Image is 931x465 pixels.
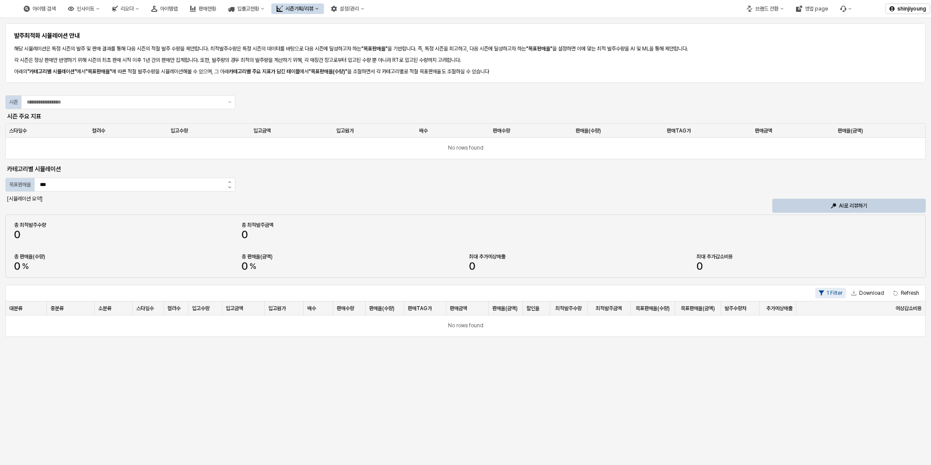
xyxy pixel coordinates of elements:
span: 0 [696,261,703,272]
div: 총 판매율(수량) [14,253,235,260]
button: 입출고현황 [223,4,270,14]
b: "목표판매율" [85,68,112,75]
div: 리오더 [121,6,134,12]
button: 브랜드 전환 [741,4,789,14]
button: Download [848,288,888,298]
span: 중분류 [50,305,64,312]
span: 목표판매율(수량) [636,305,670,312]
span: 입고원가 [268,305,286,312]
div: 시즌기획/리뷰 [285,6,313,12]
div: 아이템맵 [146,4,183,14]
span: 입고수량 [171,127,188,134]
span: 판매TAG가 [408,305,432,312]
button: Refresh [889,288,923,298]
button: shinjiyoung [885,4,930,14]
span: 판매금액 [450,305,467,312]
button: 감소 [224,185,235,192]
button: 리오더 [107,4,144,14]
span: 0 [14,229,20,240]
div: 최대 추가감소비용 [696,253,917,260]
span: 0 [469,261,475,272]
span: 판매수량 [337,305,354,312]
span: 최적발주수량 [555,305,582,312]
button: 아이템 검색 [18,4,61,14]
span: 스타일수 [136,305,154,312]
b: "목표판매율" [526,46,552,52]
b: "목표판매율" [361,46,387,52]
span: 최적발주금액 [596,305,622,312]
div: 최대 추가예상매출 [469,253,689,260]
span: 0 [14,260,20,272]
span: 컬러수 [92,127,105,134]
span: 판매율(금액) [492,305,518,312]
button: 시즌기획/리뷰 [271,4,324,14]
div: 총 판매율(금액) [242,253,462,260]
span: 예상감소비용 [895,305,922,312]
div: 판매현황 [199,6,216,12]
div: 아이템 검색 [32,6,56,12]
div: 아이템맵 [160,6,178,12]
span: 목표판매율(금액) [681,305,715,312]
div: 버그 제보 및 기능 개선 요청 [835,4,857,14]
span: 입고금액 [253,127,271,134]
span: 0 [242,228,248,241]
div: 총 최적발주수량 [14,222,235,229]
p: 해당 시뮬레이션은 특정 시즌의 발주 및 판매 결과를 통해 다음 시즌의 적절 발주 수량을 제안합니다. 최적발주수량은 특정 시즌의 데이터를 바탕으로 다음 시즌에 달성하고자 하는 ... [14,45,917,53]
strong: 시즌 주요 지표 [7,113,41,120]
span: 0% [242,261,256,272]
span: 스타일수 [9,127,27,134]
span: 판매금액 [755,127,772,134]
button: 제안 사항 표시 [224,96,235,109]
span: % [249,262,256,270]
div: 목표판매율 [9,180,31,189]
span: 판매수량 [493,127,510,134]
h6: 발주최적화 시뮬레이션 안내 [14,32,917,39]
div: No rows found [6,315,925,336]
b: "카테고리별 시뮬레이션" [27,68,77,75]
span: 할인율 [526,305,540,312]
span: 0% [14,261,29,272]
div: 입출고현황 [237,6,259,12]
b: 카테고리별 주요 지표가 담긴 테이블 [229,68,300,75]
button: 설정/관리 [326,4,370,14]
p: [시뮬레이션 요약] [7,195,234,203]
span: 배수 [307,305,316,312]
button: 증가 [224,178,235,185]
div: 영업 page [805,6,828,12]
span: 입고수량 [192,305,210,312]
div: 총 최적발주금액 [242,222,462,229]
p: shinjiyoung [897,5,926,12]
button: AI로 리뷰하기 [772,199,926,213]
button: 판매현황 [185,4,221,14]
div: 설정/관리 [340,6,359,12]
p: 아래의 에서 에 따른 적절 발주수량을 시뮬레이션해볼 수 있으며, 그 아래 에서 을 조절하면서 각 카테고리별로 적절 목표판매율도 조절하실 수 있습니다 [14,68,917,75]
span: 발주수량차 [725,305,746,312]
span: 입고원가 [336,127,354,134]
b: "목표판매율(수량)" [309,68,347,75]
span: 판매율(수량) [369,305,394,312]
button: 영업 page [791,4,833,14]
span: 대분류 [9,305,22,312]
span: 컬러수 [167,305,181,312]
div: 브랜드 전환 [755,6,778,12]
button: 인사이트 [63,4,105,14]
strong: 카테고리별 시뮬레이션 [7,165,61,172]
div: 시즌 [9,98,18,107]
span: 0 [242,260,248,272]
div: 인사이트 [77,6,94,12]
span: 0 [14,228,20,241]
span: 0 [469,260,475,272]
span: 배수 [419,127,428,134]
span: 입고금액 [226,305,243,312]
span: 추가예상매출 [766,305,792,312]
span: 판매TAG가 [667,127,691,134]
span: % [22,262,29,270]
